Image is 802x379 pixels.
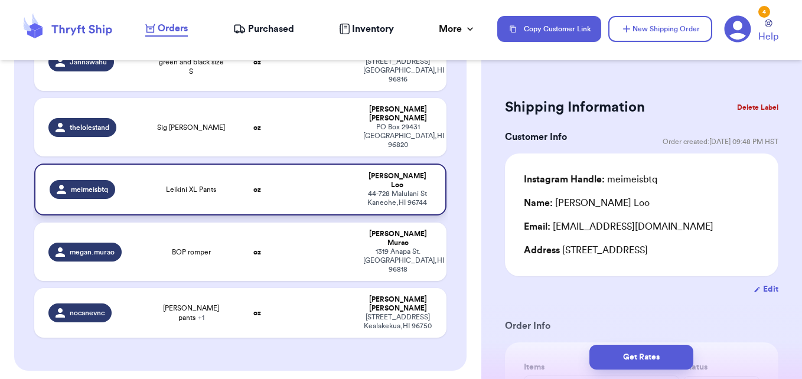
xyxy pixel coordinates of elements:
[524,220,759,234] div: [EMAIL_ADDRESS][DOMAIN_NAME]
[505,130,567,144] h3: Customer Info
[589,345,693,370] button: Get Rates
[70,123,109,132] span: thelolestand
[505,319,778,333] h3: Order Info
[608,16,712,42] button: New Shipping Order
[363,105,433,123] div: [PERSON_NAME] [PERSON_NAME]
[157,303,226,322] span: [PERSON_NAME] pants
[524,243,759,257] div: [STREET_ADDRESS]
[145,21,188,37] a: Orders
[758,30,778,44] span: Help
[363,313,433,331] div: [STREET_ADDRESS] Kealakekua , HI 96750
[758,19,778,44] a: Help
[363,295,433,313] div: [PERSON_NAME] [PERSON_NAME]
[70,247,115,257] span: megan.murao
[166,185,216,194] span: Leikini XL Pants
[363,247,433,274] div: 1319 Anapa St. [GEOGRAPHIC_DATA] , HI 96818
[157,48,226,76] span: Manuhealii dress green and black size S
[363,172,432,189] div: [PERSON_NAME] Loo
[172,247,211,257] span: BOP romper
[363,189,432,207] div: 44-728 Malulani St Kaneohe , HI 96744
[524,175,605,184] span: Instagram Handle:
[253,58,261,66] strong: oz
[497,16,601,42] button: Copy Customer Link
[524,172,657,187] div: meimeisbtq
[71,185,108,194] span: meimeisbtq
[505,98,645,117] h2: Shipping Information
[363,123,433,149] div: PO Box 29431 [GEOGRAPHIC_DATA] , HI 96820
[158,21,188,35] span: Orders
[253,249,261,256] strong: oz
[70,308,105,318] span: nocanevnc
[253,124,261,131] strong: oz
[70,57,107,67] span: Jannawahu
[363,57,433,84] div: [STREET_ADDRESS] [GEOGRAPHIC_DATA] , HI 96816
[524,246,560,255] span: Address
[758,6,770,18] div: 4
[157,123,225,132] span: Sig [PERSON_NAME]
[363,230,433,247] div: [PERSON_NAME] Murao
[724,15,751,43] a: 4
[339,22,394,36] a: Inventory
[524,222,550,231] span: Email:
[233,22,294,36] a: Purchased
[352,22,394,36] span: Inventory
[439,22,476,36] div: More
[253,186,261,193] strong: oz
[524,198,553,208] span: Name:
[248,22,294,36] span: Purchased
[663,137,778,146] span: Order created: [DATE] 09:48 PM HST
[754,283,778,295] button: Edit
[732,94,783,120] button: Delete Label
[253,309,261,316] strong: oz
[198,314,204,321] span: + 1
[524,196,650,210] div: [PERSON_NAME] Loo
